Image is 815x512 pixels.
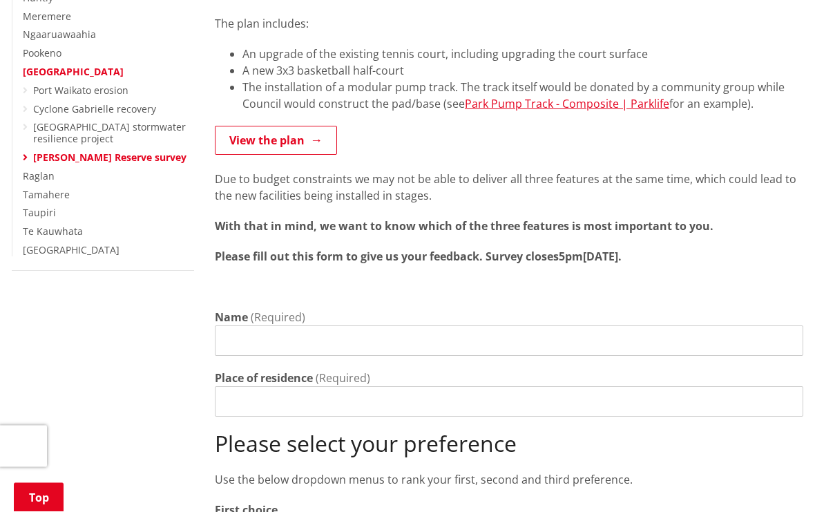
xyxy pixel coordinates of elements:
[23,66,124,79] a: [GEOGRAPHIC_DATA]
[23,47,61,60] a: Pookeno
[33,103,156,116] a: Cyclone Gabrielle recovery
[23,10,71,23] a: Meremere
[23,189,70,202] a: Tamahere
[215,431,803,457] h2: Please select your preference
[251,310,305,325] span: (Required)
[215,472,803,489] p: Use the below dropdown menus to rank your first, second and third preference.
[33,151,186,164] a: [PERSON_NAME] Reserve survey
[215,171,803,205] p: Due to budget constraints we may not be able to deliver all three features at the same time, whic...
[23,170,55,183] a: Raglan
[23,28,96,41] a: Ngaaruawaahia
[23,207,56,220] a: Taupiri
[23,225,83,238] a: Te Kauwhata
[242,79,803,113] li: The installation of a modular pump track. The track itself would be donated by a community group ...
[33,84,128,97] a: Port Waikato erosion
[316,371,370,386] span: (Required)
[751,454,801,504] iframe: Messenger Launcher
[465,97,669,112] a: Park Pump Track - Composite | Parklife
[215,370,313,387] label: Place of residence
[215,219,713,234] strong: With that in mind, we want to know which of the three features is most important to you.
[242,46,803,63] li: An upgrade of the existing tennis court, including upgrading the court surface
[215,249,559,265] strong: Please fill out this form to give us your feedback. Survey closes
[215,310,248,326] label: Name
[215,126,337,155] a: View the plan
[33,121,186,146] a: [GEOGRAPHIC_DATA] stormwater resilience project
[23,244,119,257] a: [GEOGRAPHIC_DATA]
[14,483,64,512] a: Top
[559,249,622,265] strong: 5pm[DATE].
[242,63,803,79] li: A new 3x3 basketball half-court
[215,16,803,32] p: The plan includes:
